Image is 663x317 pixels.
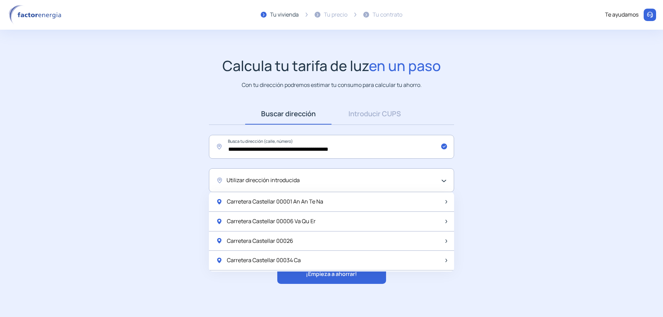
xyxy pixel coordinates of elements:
div: Te ayudamos [605,10,638,19]
img: location-pin-green.svg [216,257,223,264]
a: Buscar dirección [245,103,331,125]
img: logo factor [7,5,66,25]
img: arrow-next-item.svg [445,220,447,223]
a: Introducir CUPS [331,103,418,125]
img: location-pin-green.svg [216,198,223,205]
img: arrow-next-item.svg [445,259,447,262]
img: llamar [646,11,653,18]
div: Tu contrato [373,10,402,19]
img: arrow-next-item.svg [445,239,447,243]
span: Utilizar dirección introducida [227,176,300,185]
span: Carretera Castellar 00034 Ca [227,256,301,265]
span: Carretera Castellar 00026 [227,237,293,246]
div: Tu precio [324,10,347,19]
span: ¡Empieza a ahorrar! [306,270,357,279]
p: Con tu dirección podremos estimar tu consumo para calcular tu ahorro. [242,81,422,89]
img: arrow-next-item.svg [445,200,447,204]
img: location-pin-green.svg [216,218,223,225]
h1: Calcula tu tarifa de luz [222,57,441,74]
span: Carretera Castellar 00001 An An Te Na [227,197,323,206]
div: Tu vivienda [270,10,299,19]
img: location-pin-green.svg [216,237,223,244]
span: en un paso [369,56,441,75]
span: Carretera Castellar 00006 Va Qu Er [227,217,316,226]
